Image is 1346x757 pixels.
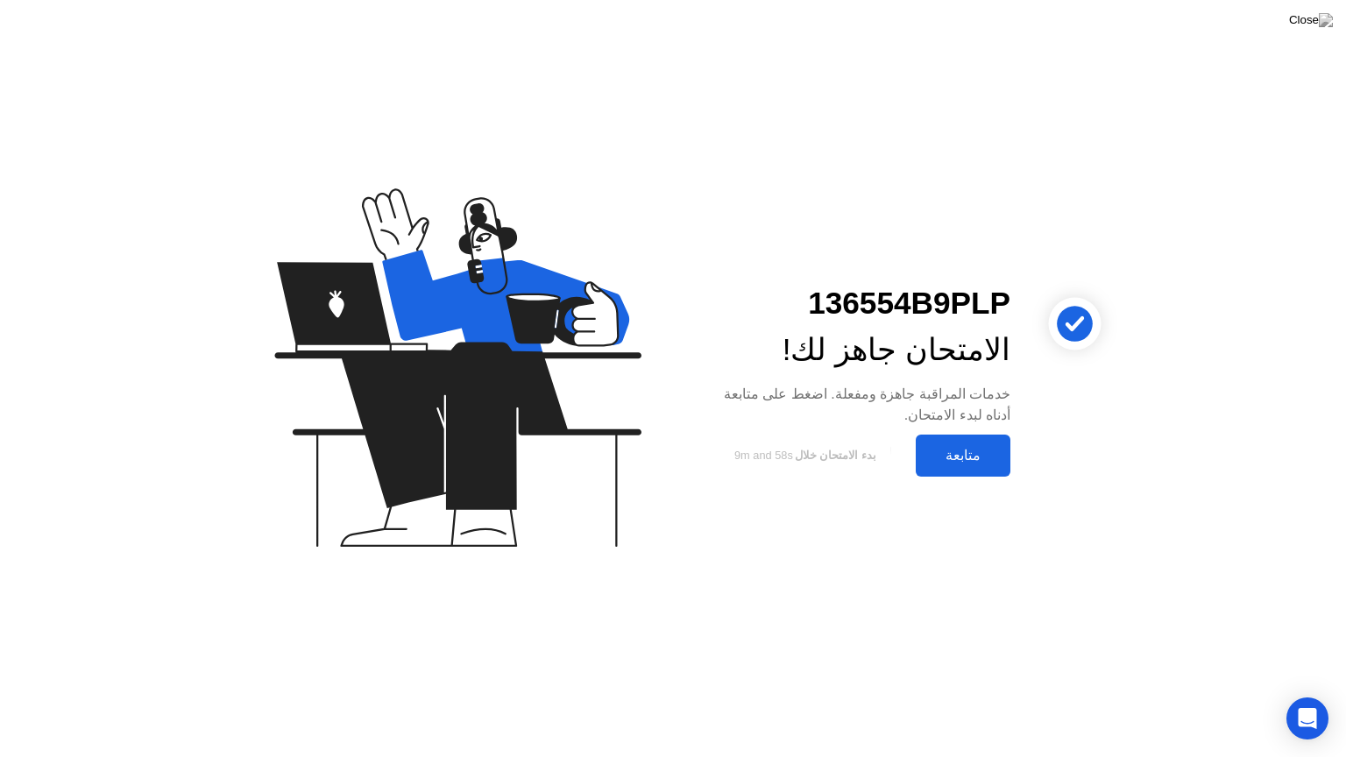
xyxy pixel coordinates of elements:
div: 136554B9PLP [701,280,1010,327]
div: متابعة [921,447,1005,463]
span: 9m and 58s [734,449,793,462]
button: بدء الامتحان خلال9m and 58s [701,439,907,472]
div: خدمات المراقبة جاهزة ومفعلة. اضغط على متابعة أدناه لبدء الامتحان. [701,384,1010,426]
button: متابعة [916,435,1010,477]
div: Open Intercom Messenger [1286,697,1328,739]
img: Close [1289,13,1333,27]
div: الامتحان جاهز لك! [701,327,1010,373]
